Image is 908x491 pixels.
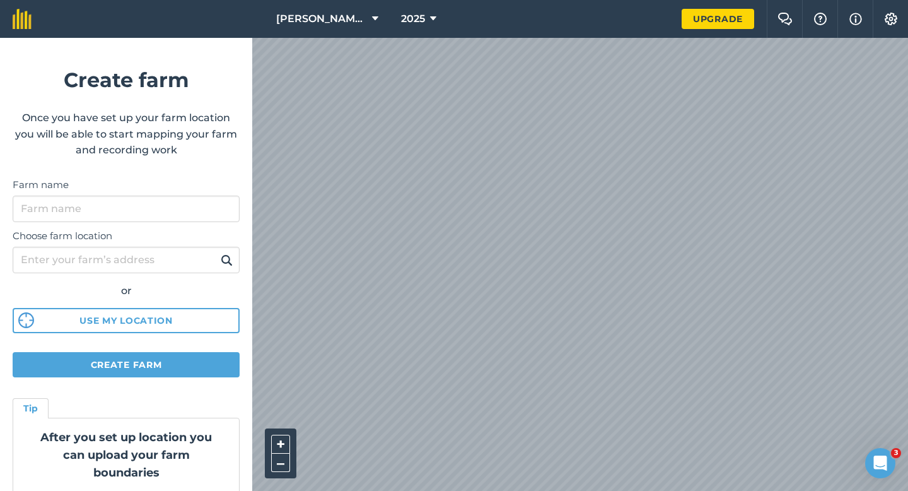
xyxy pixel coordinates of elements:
strong: After you set up location you can upload your farm boundaries [40,430,212,480]
img: svg+xml;base64,PHN2ZyB4bWxucz0iaHR0cDovL3d3dy53My5vcmcvMjAwMC9zdmciIHdpZHRoPSIxNyIgaGVpZ2h0PSIxNy... [849,11,862,27]
input: Enter your farm’s address [13,247,240,273]
a: Upgrade [682,9,754,29]
p: Once you have set up your farm location you will be able to start mapping your farm and recording... [13,110,240,158]
h1: Create farm [13,64,240,96]
img: A question mark icon [813,13,828,25]
img: fieldmargin Logo [13,9,32,29]
iframe: Intercom live chat [865,448,895,478]
button: Create farm [13,352,240,377]
img: Two speech bubbles overlapping with the left bubble in the forefront [777,13,793,25]
h4: Tip [23,401,38,415]
input: Farm name [13,196,240,222]
span: [PERSON_NAME] Farming Partnership [276,11,367,27]
label: Choose farm location [13,228,240,244]
img: svg%3e [18,312,34,328]
span: 3 [891,448,901,458]
div: or [13,283,240,299]
button: Use my location [13,308,240,333]
img: A cog icon [883,13,899,25]
img: svg+xml;base64,PHN2ZyB4bWxucz0iaHR0cDovL3d3dy53My5vcmcvMjAwMC9zdmciIHdpZHRoPSIxOSIgaGVpZ2h0PSIyNC... [221,252,233,268]
label: Farm name [13,177,240,192]
button: – [271,454,290,472]
button: + [271,435,290,454]
span: 2025 [401,11,425,27]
